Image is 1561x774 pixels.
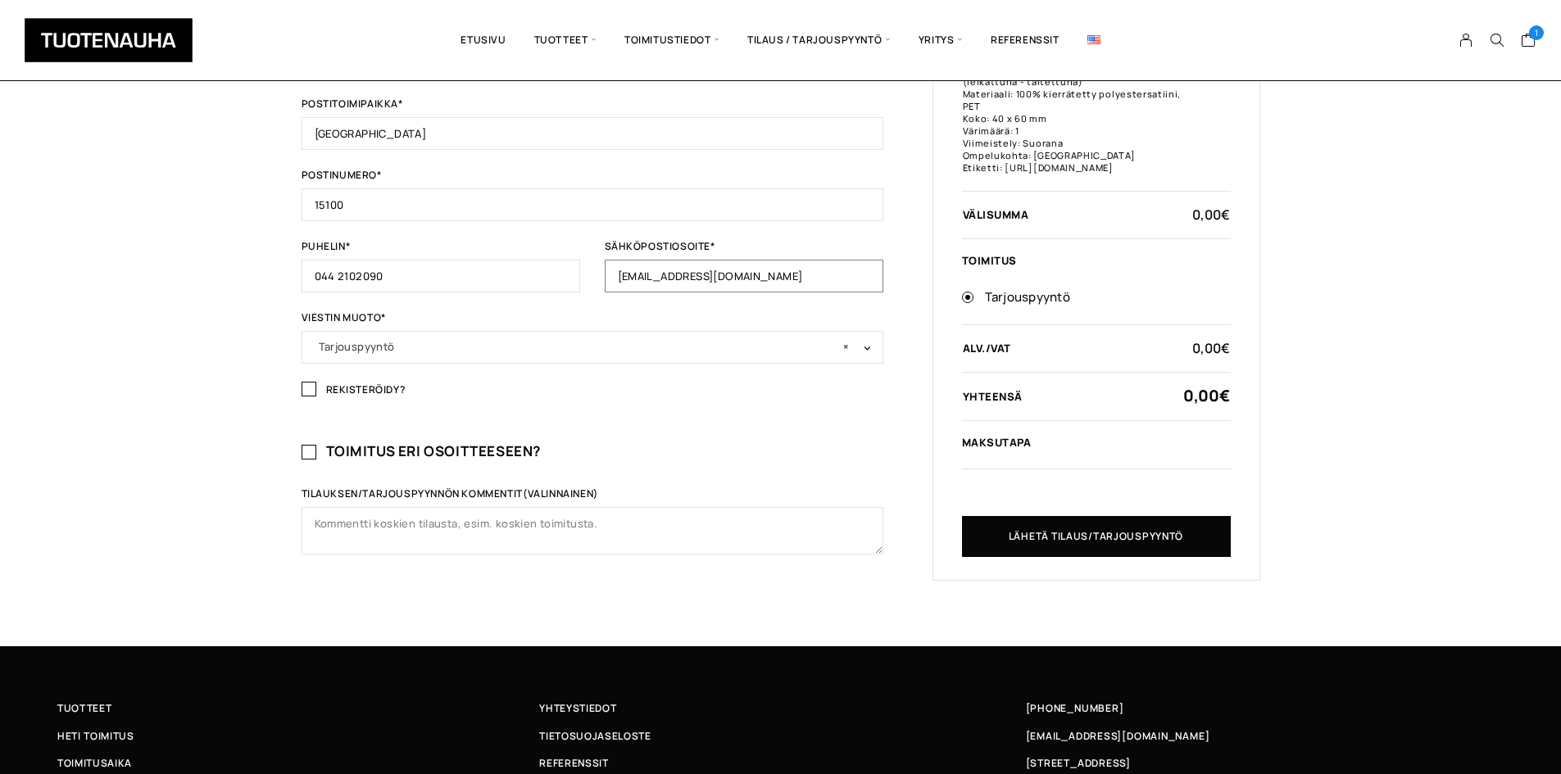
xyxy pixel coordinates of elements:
a: Yhteystiedot [539,699,1021,717]
input: Rekisteröidy? [302,382,316,396]
th: Yhteensä [962,388,1182,404]
h3: Toimitus eri osoitteeseen? [302,441,883,460]
span: Toimitusaika [57,754,132,772]
th: alv./VAT [962,341,1182,355]
a: Tuotteet [57,699,539,717]
a: Cart [1521,32,1536,52]
label: Tarjouspyyntö [985,287,1231,309]
span: € [1219,385,1230,406]
label: Viestin muoto [302,313,883,331]
a: Etusivu [447,12,520,68]
span: Tilaus / Tarjouspyyntö [733,12,905,68]
span: € [1221,206,1230,224]
label: Postitoimipaikka [302,99,883,117]
input: Toimitus eri osoitteeseen? [302,445,316,459]
a: My Account [1450,33,1482,48]
a: [EMAIL_ADDRESS][DOMAIN_NAME] [1026,727,1210,745]
a: Referenssit [977,12,1073,68]
a: [PHONE_NUMBER] [1026,699,1124,717]
span: Heti toimitus [57,727,134,745]
button: Lähetä tilaus/tarjouspyyntö [962,516,1231,557]
span: Tuotteet [57,699,111,717]
span: Tietosuojaseloste [539,727,651,745]
a: Toimitusaika [57,754,539,772]
span: Toimitustiedot [610,12,733,68]
img: Tuotenauha Oy [25,18,193,62]
span: Yhteystiedot [539,699,616,717]
label: Rekisteröidy? [302,384,883,405]
span: Referenssit [539,754,608,772]
span: Tarjouspyyntö [319,335,866,358]
span: 1 [1529,25,1544,40]
span: € [1221,339,1230,357]
span: × [843,335,849,358]
th: Välisumma [962,207,1182,222]
label: Postinumero [302,170,883,188]
span: (valinnainen) [523,487,598,500]
bdi: 0,00 [1183,385,1230,406]
a: Tietosuojaseloste [539,727,1021,745]
span: Tuotteet [520,12,610,68]
label: Sähköpostiosoite [605,242,883,260]
bdi: 0,00 [1192,206,1229,224]
button: Search [1482,33,1513,48]
p: Tuote: Etiketti viimeisteltynä (leikattuna - taitettuna) Materiaali: 100% kierrätetty polyestersa... [963,63,1182,174]
a: Heti toimitus [57,727,539,745]
bdi: 0,00 [1192,339,1229,357]
img: English [1087,35,1100,44]
label: Tilauksen/tarjouspyynnön kommentit [302,489,883,507]
a: Referenssit [539,754,1021,772]
span: Yritys [905,12,977,68]
div: Maksutapa [962,437,1231,448]
div: Toimitus [962,255,1231,266]
label: Puhelin [302,242,580,260]
span: [STREET_ADDRESS] [1026,754,1131,772]
span: Tarjouspyyntö [302,331,883,364]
